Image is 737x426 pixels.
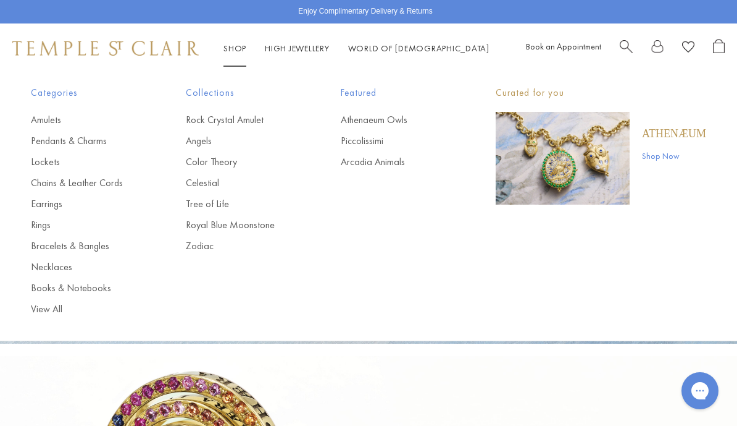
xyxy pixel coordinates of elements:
span: Categories [31,85,136,101]
img: Temple St. Clair [12,41,199,56]
a: Earrings [31,197,136,211]
a: Athenaeum Owls [341,113,446,127]
iframe: Gorgias live chat messenger [675,368,725,414]
a: Shop Now [642,149,706,163]
span: Featured [341,85,446,101]
a: Zodiac [186,239,291,253]
a: ShopShop [223,43,246,54]
p: Curated for you [496,85,706,101]
a: View All [31,302,136,316]
a: Search [620,39,633,58]
p: Enjoy Complimentary Delivery & Returns [298,6,432,18]
a: Rock Crystal Amulet [186,113,291,127]
a: Lockets [31,155,136,169]
a: World of [DEMOGRAPHIC_DATA]World of [DEMOGRAPHIC_DATA] [348,43,489,54]
a: Amulets [31,113,136,127]
a: Color Theory [186,155,291,169]
a: Piccolissimi [341,134,446,148]
a: Books & Notebooks [31,281,136,295]
a: Book an Appointment [526,41,601,52]
a: Open Shopping Bag [713,39,725,58]
a: Athenæum [642,127,706,140]
a: Bracelets & Bangles [31,239,136,253]
a: Arcadia Animals [341,155,446,169]
a: Angels [186,134,291,148]
nav: Main navigation [223,41,489,56]
a: Royal Blue Moonstone [186,218,291,232]
a: Rings [31,218,136,232]
a: View Wishlist [682,39,694,58]
a: Pendants & Charms [31,134,136,148]
a: Necklaces [31,260,136,274]
span: Collections [186,85,291,101]
a: High JewelleryHigh Jewellery [265,43,330,54]
a: Tree of Life [186,197,291,211]
a: Chains & Leather Cords [31,176,136,190]
a: Celestial [186,176,291,190]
